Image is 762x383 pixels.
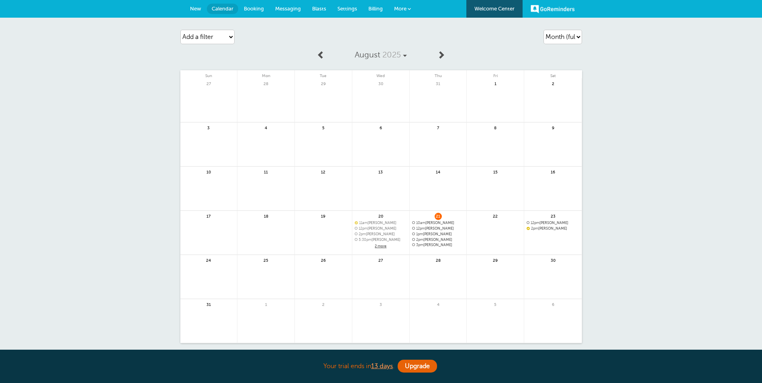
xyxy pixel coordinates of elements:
[355,238,407,242] a: 5:30pm[PERSON_NAME]
[412,243,464,247] a: 3pm[PERSON_NAME]
[207,4,238,14] a: Calendar
[527,221,579,225] a: 12pm[PERSON_NAME]
[312,6,326,12] span: Blasts
[435,124,442,130] span: 7
[435,257,442,263] span: 28
[550,301,557,307] span: 6
[262,301,270,307] span: 1
[435,169,442,175] span: 14
[492,124,499,130] span: 8
[435,213,442,219] span: 21
[355,50,380,59] span: August
[550,257,557,263] span: 30
[377,213,384,219] span: 20
[550,213,557,219] span: 23
[352,70,409,78] span: Wed
[320,213,327,219] span: 19
[377,124,384,130] span: 6
[190,6,201,12] span: New
[244,6,264,12] span: Booking
[355,243,407,250] a: 2 more
[262,169,270,175] span: 11
[359,226,368,230] span: 12pm
[492,301,499,307] span: 5
[412,226,464,231] a: 12pm[PERSON_NAME]
[492,80,499,86] span: 1
[382,50,401,59] span: 2025
[262,213,270,219] span: 18
[550,169,557,175] span: 16
[730,351,754,375] iframe: Resource center
[205,257,212,263] span: 24
[275,6,301,12] span: Messaging
[180,358,582,375] div: Your trial ends in .
[359,232,366,236] span: 2pm
[355,221,407,225] a: 11am[PERSON_NAME]
[262,124,270,130] span: 4
[416,221,425,225] span: 10am
[416,226,425,230] span: 12pm
[205,124,212,130] span: 3
[262,257,270,263] span: 25
[355,232,407,236] span: Yathaarth Batra
[377,80,384,86] span: 30
[359,221,368,225] span: 11am
[412,221,464,225] a: 10am[PERSON_NAME]
[355,226,407,231] a: 12pm[PERSON_NAME]
[320,124,327,130] span: 5
[355,221,407,225] span: Charles Wiseman
[435,80,442,86] span: 31
[212,6,233,12] span: Calendar
[355,232,407,236] a: 2pm[PERSON_NAME]
[295,70,352,78] span: Tue
[205,169,212,175] span: 10
[377,301,384,307] span: 3
[492,169,499,175] span: 15
[550,124,557,130] span: 9
[412,232,464,236] a: 1pm[PERSON_NAME]
[262,80,270,86] span: 28
[355,226,407,231] span: Marcos Gonzales
[416,232,423,236] span: 1pm
[550,80,557,86] span: 2
[205,213,212,219] span: 17
[412,232,464,236] span: Thomas Smith
[527,226,529,230] span: Confirmed. Changing the appointment date will unconfirm the appointment.
[531,221,539,225] span: 12pm
[394,6,407,12] span: More
[320,80,327,86] span: 29
[410,70,467,78] span: Thu
[492,257,499,263] span: 29
[205,80,212,86] span: 27
[467,70,524,78] span: Fri
[398,360,437,373] a: Upgrade
[371,363,393,370] a: 13 days
[355,221,357,224] span: Confirmed. Changing the appointment date will unconfirm the appointment.
[412,238,464,242] span: Yathaarth Batra
[412,226,464,231] span: Charles Bowles
[416,238,423,242] span: 2pm
[320,257,327,263] span: 26
[320,169,327,175] span: 12
[435,301,442,307] span: 4
[416,243,423,247] span: 3pm
[180,70,237,78] span: Sun
[329,46,433,64] a: August 2025
[412,221,464,225] span: Izell Jackson
[412,238,464,242] a: 2pm[PERSON_NAME]
[527,226,579,231] span: Jesse Mendez
[524,70,582,78] span: Sat
[412,243,464,247] span: Tomosa Deleon
[527,221,579,225] span: Marcos Gonzales
[377,169,384,175] span: 13
[492,213,499,219] span: 22
[320,301,327,307] span: 2
[359,238,372,242] span: 5:30pm
[237,70,294,78] span: Mon
[527,226,579,231] a: 2pm[PERSON_NAME]
[355,238,407,242] span: Lucinda Delagarza
[337,6,357,12] span: Settings
[205,301,212,307] span: 31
